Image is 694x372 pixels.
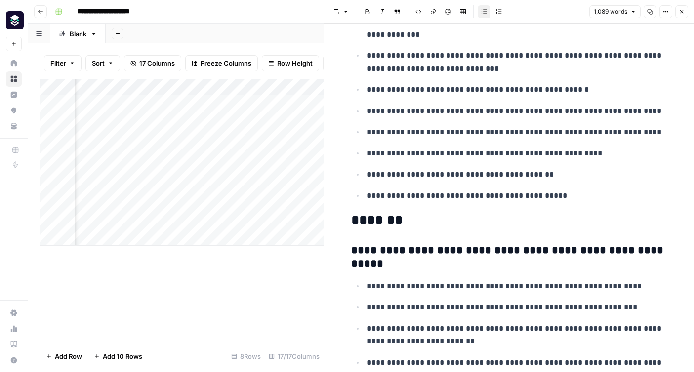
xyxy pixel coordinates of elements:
a: Insights [6,87,22,103]
button: 17 Columns [124,55,181,71]
button: Add 10 Rows [88,348,148,364]
a: Settings [6,305,22,321]
div: Blank [70,29,86,38]
button: 1,089 words [589,5,641,18]
span: Add Row [55,351,82,361]
img: Platformengineering.org Logo [6,11,24,29]
a: Browse [6,71,22,87]
span: Add 10 Rows [103,351,142,361]
button: Sort [85,55,120,71]
span: Freeze Columns [201,58,251,68]
a: Usage [6,321,22,336]
button: Filter [44,55,82,71]
span: 1,089 words [594,7,627,16]
a: Your Data [6,118,22,134]
button: Add Row [40,348,88,364]
span: Row Height [277,58,313,68]
button: Workspace: Platformengineering.org [6,8,22,33]
button: Help + Support [6,352,22,368]
a: Learning Hub [6,336,22,352]
span: 17 Columns [139,58,175,68]
a: Opportunities [6,103,22,118]
div: 8 Rows [227,348,265,364]
a: Home [6,55,22,71]
a: Blank [50,24,106,43]
span: Filter [50,58,66,68]
button: Freeze Columns [185,55,258,71]
span: Sort [92,58,105,68]
div: 17/17 Columns [265,348,324,364]
button: Row Height [262,55,319,71]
